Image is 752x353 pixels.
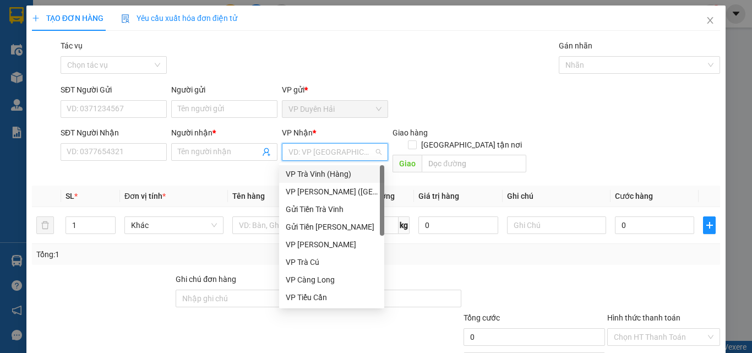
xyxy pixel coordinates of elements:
[131,217,217,233] span: Khác
[464,313,500,322] span: Tổng cước
[36,248,291,260] div: Tổng: 1
[607,313,680,322] label: Hình thức thanh toán
[399,216,410,234] span: kg
[286,221,378,233] div: Gửi Tiền [PERSON_NAME]
[171,84,277,96] div: Người gửi
[32,14,40,22] span: plus
[36,216,54,234] button: delete
[32,14,103,23] span: TẠO ĐƠN HÀNG
[286,238,378,251] div: VP [PERSON_NAME]
[176,275,236,284] label: Ghi chú đơn hàng
[282,84,388,96] div: VP gửi
[418,192,459,200] span: Giá trị hàng
[286,291,378,303] div: VP Tiểu Cần
[559,41,592,50] label: Gán nhãn
[279,165,384,183] div: VP Trà Vinh (Hàng)
[503,186,611,207] th: Ghi chú
[615,192,653,200] span: Cước hàng
[171,127,277,139] div: Người nhận
[282,128,313,137] span: VP Nhận
[704,221,715,230] span: plus
[279,200,384,218] div: Gửi Tiền Trà Vinh
[288,101,382,117] span: VP Duyên Hải
[286,186,378,198] div: VP [PERSON_NAME] ([GEOGRAPHIC_DATA])
[61,84,167,96] div: SĐT Người Gửi
[279,253,384,271] div: VP Trà Cú
[703,216,716,234] button: plus
[286,203,378,215] div: Gửi Tiền Trà Vinh
[286,274,378,286] div: VP Càng Long
[279,271,384,289] div: VP Càng Long
[279,236,384,253] div: VP Vũng Liêm
[422,155,526,172] input: Dọc đường
[176,290,317,307] input: Ghi chú đơn hàng
[279,218,384,236] div: Gửi Tiền Trần Phú
[232,192,265,200] span: Tên hàng
[286,256,378,268] div: VP Trà Cú
[393,155,422,172] span: Giao
[121,14,130,23] img: icon
[61,41,83,50] label: Tác vụ
[279,289,384,306] div: VP Tiểu Cần
[124,192,166,200] span: Đơn vị tính
[418,216,498,234] input: 0
[706,16,715,25] span: close
[279,183,384,200] div: VP Trần Phú (Hàng)
[393,128,428,137] span: Giao hàng
[232,216,331,234] input: VD: Bàn, Ghế
[695,6,726,36] button: Close
[417,139,526,151] span: [GEOGRAPHIC_DATA] tận nơi
[61,127,167,139] div: SĐT Người Nhận
[262,148,271,156] span: user-add
[121,14,237,23] span: Yêu cầu xuất hóa đơn điện tử
[66,192,74,200] span: SL
[507,216,606,234] input: Ghi Chú
[286,168,378,180] div: VP Trà Vinh (Hàng)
